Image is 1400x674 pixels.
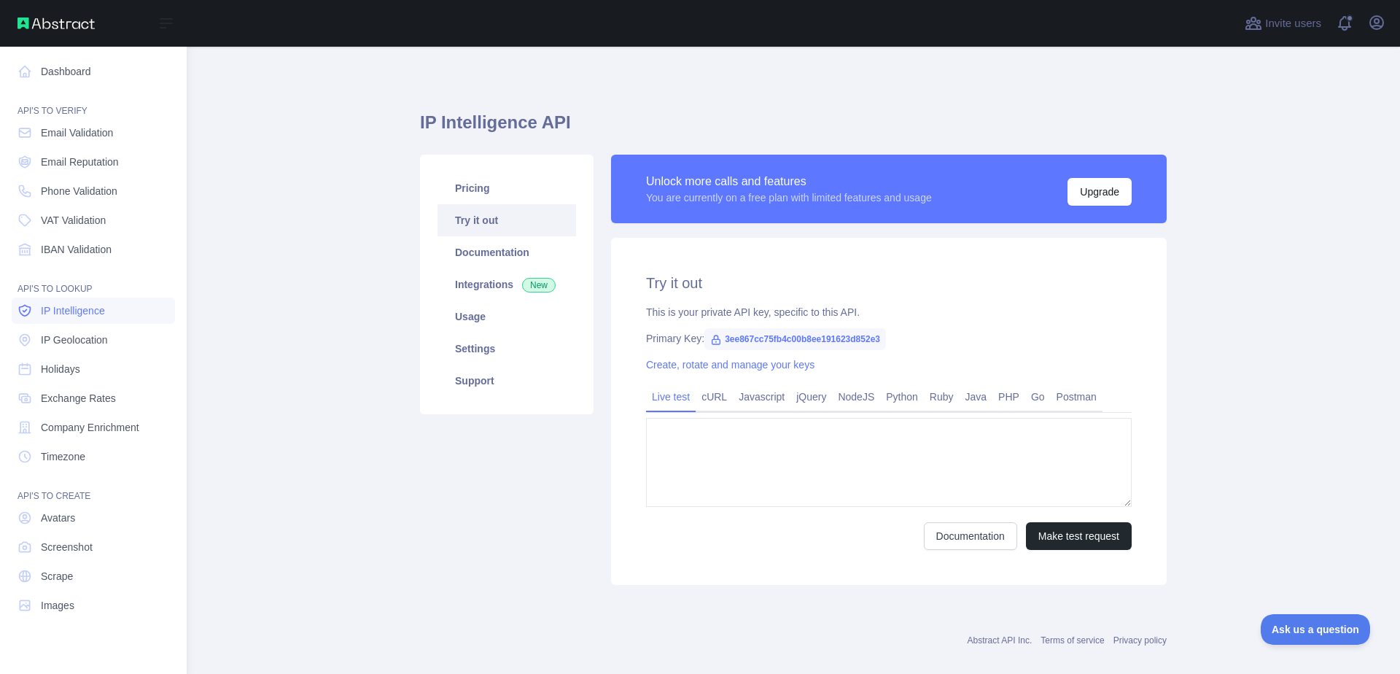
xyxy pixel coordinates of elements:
a: Ruby [924,385,960,408]
span: Email Reputation [41,155,119,169]
a: Javascript [733,385,790,408]
img: Abstract API [17,18,95,29]
a: Email Reputation [12,149,175,175]
a: Scrape [12,563,175,589]
a: Pricing [437,172,576,204]
div: API'S TO VERIFY [12,88,175,117]
a: IBAN Validation [12,236,175,263]
span: Invite users [1265,15,1321,32]
a: cURL [696,385,733,408]
a: Screenshot [12,534,175,560]
a: Timezone [12,443,175,470]
a: PHP [992,385,1025,408]
span: 3ee867cc75fb4c00b8ee191623d852e3 [704,328,886,350]
a: Exchange Rates [12,385,175,411]
a: IP Geolocation [12,327,175,353]
a: Phone Validation [12,178,175,204]
div: This is your private API key, specific to this API. [646,305,1132,319]
a: Go [1025,385,1051,408]
a: Java [960,385,993,408]
iframe: Toggle Customer Support [1261,614,1371,645]
a: Dashboard [12,58,175,85]
span: Holidays [41,362,80,376]
a: jQuery [790,385,832,408]
a: Postman [1051,385,1102,408]
span: IP Intelligence [41,303,105,318]
span: Avatars [41,511,75,525]
a: Documentation [437,236,576,268]
span: Timezone [41,449,85,464]
span: Images [41,598,74,613]
span: Phone Validation [41,184,117,198]
span: IBAN Validation [41,242,112,257]
a: Privacy policy [1113,635,1167,646]
button: Make test request [1026,522,1132,550]
span: Email Validation [41,125,113,140]
div: Unlock more calls and features [646,173,932,190]
span: Exchange Rates [41,391,116,406]
div: API'S TO LOOKUP [12,266,175,295]
a: Create, rotate and manage your keys [646,359,814,371]
button: Upgrade [1067,178,1132,206]
a: Email Validation [12,120,175,146]
div: You are currently on a free plan with limited features and usage [646,190,932,205]
a: Documentation [924,522,1017,550]
a: Integrations New [437,268,576,301]
div: Primary Key: [646,331,1132,346]
span: Screenshot [41,540,93,554]
a: Settings [437,333,576,365]
a: Support [437,365,576,397]
h2: Try it out [646,273,1132,293]
button: Invite users [1242,12,1324,35]
a: IP Intelligence [12,298,175,324]
a: Images [12,592,175,619]
span: Scrape [41,569,73,584]
a: NodeJS [832,385,880,408]
a: Company Enrichment [12,414,175,441]
a: VAT Validation [12,207,175,233]
a: Abstract API Inc. [968,635,1032,646]
span: New [522,278,556,293]
h1: IP Intelligence API [420,111,1167,146]
a: Live test [646,385,696,408]
a: Terms of service [1041,635,1104,646]
a: Python [880,385,924,408]
a: Avatars [12,505,175,531]
span: Company Enrichment [41,420,139,435]
span: VAT Validation [41,213,106,228]
a: Try it out [437,204,576,236]
a: Holidays [12,356,175,382]
span: IP Geolocation [41,333,108,347]
a: Usage [437,301,576,333]
div: API'S TO CREATE [12,473,175,502]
